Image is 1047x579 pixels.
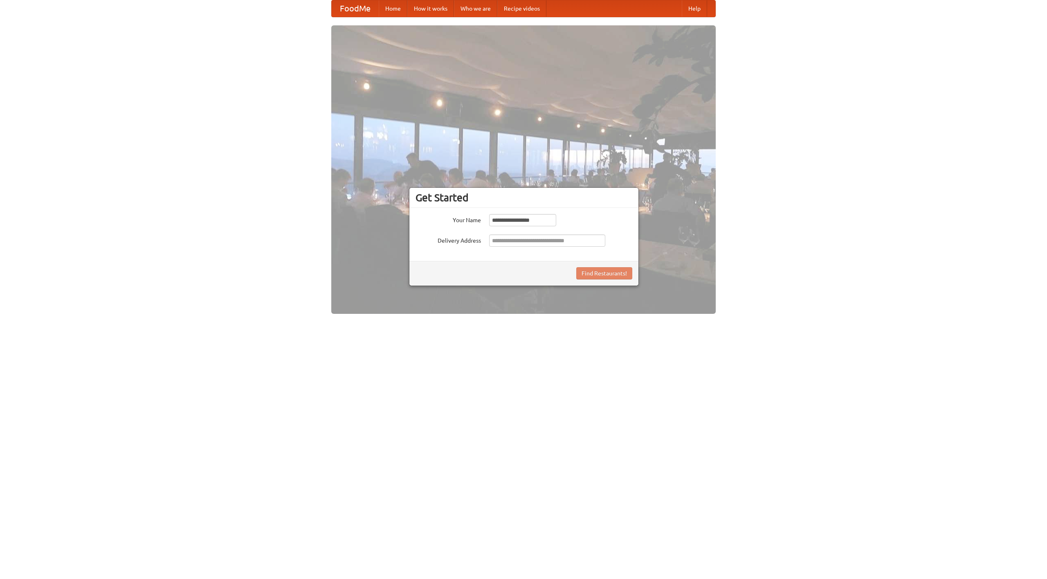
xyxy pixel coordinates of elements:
a: FoodMe [332,0,379,17]
a: Help [682,0,707,17]
a: How it works [407,0,454,17]
a: Home [379,0,407,17]
h3: Get Started [416,191,632,204]
label: Your Name [416,214,481,224]
button: Find Restaurants! [576,267,632,279]
label: Delivery Address [416,234,481,245]
a: Recipe videos [497,0,546,17]
a: Who we are [454,0,497,17]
